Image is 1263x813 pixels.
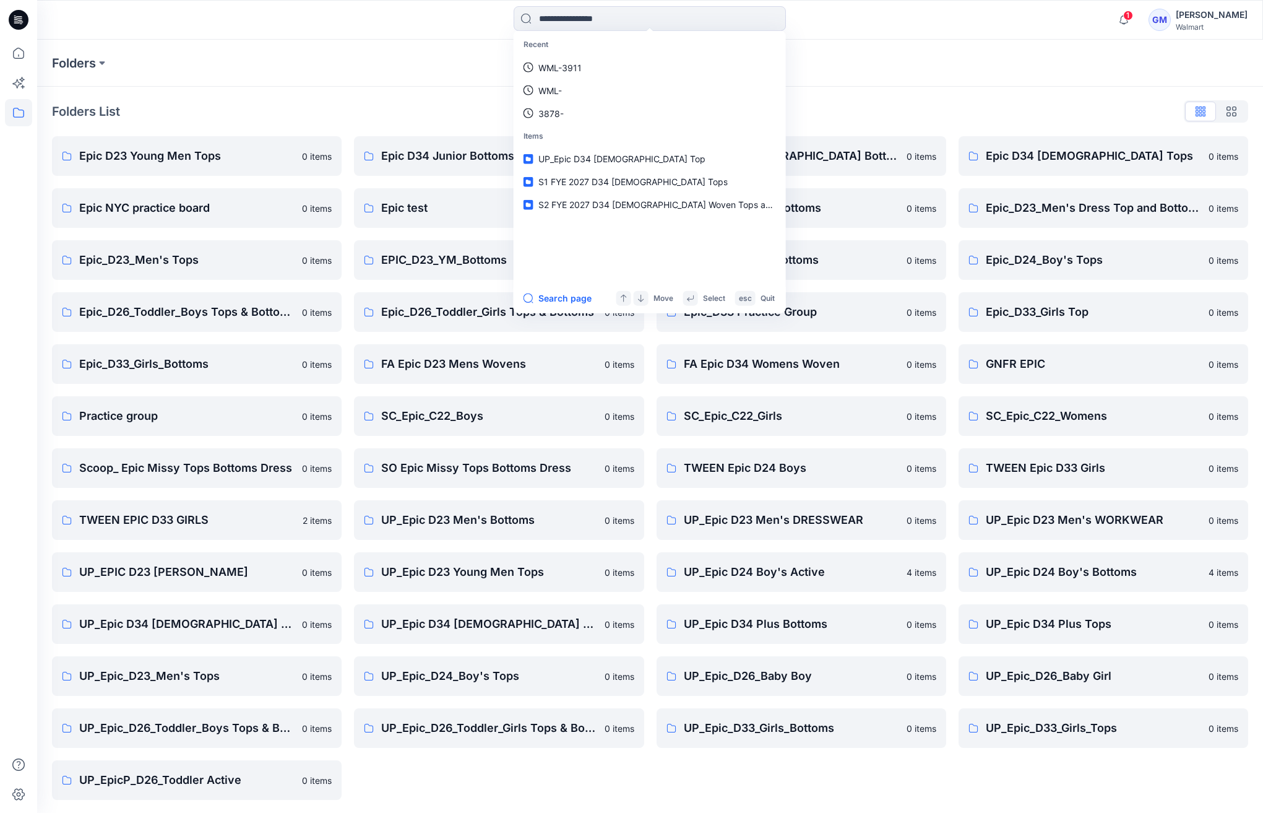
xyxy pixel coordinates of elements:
[684,303,899,321] p: Epic_D33 Practice Group
[907,722,936,735] p: 0 items
[959,292,1248,332] a: Epic_D33_Girls Top0 items
[657,292,946,332] a: Epic_D33 Practice Group0 items
[79,772,295,789] p: UP_EpicP_D26_Toddler Active
[1209,358,1238,371] p: 0 items
[302,462,332,475] p: 0 items
[381,199,602,217] p: Epic test
[302,774,332,787] p: 0 items
[1209,462,1238,475] p: 0 items
[79,459,295,477] p: Scoop_ Epic Missy Tops Bottoms Dress
[657,396,946,436] a: SC_Epic_C22_Girls0 items
[959,136,1248,176] a: Epic D34 [DEMOGRAPHIC_DATA] Tops0 items
[605,514,634,527] p: 0 items
[907,618,936,631] p: 0 items
[959,344,1248,384] a: GNFR EPIC0 items
[907,254,936,267] p: 0 items
[79,199,295,217] p: Epic NYC practice board
[684,251,899,269] p: Epic_D24_Boy's Bottoms
[516,33,783,56] p: Recent
[354,292,644,332] a: Epic_D26_Toddler_Girls Tops & Bottoms0 items
[657,656,946,696] a: UP_Epic_D26_Baby Boy0 items
[907,306,936,319] p: 0 items
[986,667,1201,685] p: UP_Epic_D26_Baby Girl
[907,358,936,371] p: 0 items
[52,396,342,436] a: Practice group0 items
[1209,202,1238,215] p: 0 items
[1209,254,1238,267] p: 0 items
[516,124,783,147] p: Items
[1209,306,1238,319] p: 0 items
[907,514,936,527] p: 0 items
[657,188,946,228] a: Epic_D23_Men's Bottoms0 items
[52,760,342,800] a: UP_EpicP_D26_Toddler Active0 items
[959,240,1248,280] a: Epic_D24_Boy's Tops0 items
[79,355,295,373] p: Epic_D33_Girls_Bottoms
[986,303,1201,321] p: Epic_D33_Girls Top
[684,459,899,477] p: TWEEN Epic D24 Boys
[986,459,1201,477] p: TWEEN Epic D33 Girls
[354,604,644,644] a: UP_Epic D34 [DEMOGRAPHIC_DATA] Top0 items
[302,254,332,267] p: 0 items
[986,563,1201,581] p: UP_Epic D24 Boy's Bottoms
[605,618,634,631] p: 0 items
[302,358,332,371] p: 0 items
[354,448,644,488] a: SO Epic Missy Tops Bottoms Dress0 items
[381,459,597,477] p: SO Epic Missy Tops Bottoms Dress
[605,670,634,683] p: 0 items
[381,407,597,425] p: SC_Epic_C22_Boys
[52,604,342,644] a: UP_Epic D34 [DEMOGRAPHIC_DATA] Bottoms0 items
[79,563,295,581] p: UP_EPIC D23 [PERSON_NAME]
[959,396,1248,436] a: SC_Epic_C22_Womens0 items
[986,720,1201,737] p: UP_Epic_D33_Girls_Tops
[1176,7,1248,22] div: [PERSON_NAME]
[907,410,936,423] p: 0 items
[538,199,811,210] span: S2 FYE 2027 D34 [DEMOGRAPHIC_DATA] Woven Tops and Jackets
[381,251,597,269] p: EPIC_D23_YM_Bottoms
[381,147,597,165] p: Epic D34 Junior Bottoms
[986,147,1201,165] p: Epic D34 [DEMOGRAPHIC_DATA] Tops
[605,462,634,475] p: 0 items
[986,511,1201,529] p: UP_Epic D23 Men's WORKWEAR
[907,150,936,163] p: 0 items
[1209,670,1238,683] p: 0 items
[761,292,775,305] p: Quit
[986,251,1201,269] p: Epic_D24_Boy's Tops
[538,176,728,187] span: S1 FYE 2027 D34 [DEMOGRAPHIC_DATA] Tops
[79,251,295,269] p: Epic_D23_Men's Tops
[538,61,582,74] p: WML-3911
[516,56,783,79] a: WML-3911
[516,193,783,216] a: S2 FYE 2027 D34 [DEMOGRAPHIC_DATA] Woven Tops and Jackets
[605,566,634,579] p: 0 items
[302,150,332,163] p: 0 items
[1209,150,1238,163] p: 0 items
[907,202,936,215] p: 0 items
[657,604,946,644] a: UP_Epic D34 Plus Bottoms0 items
[302,722,332,735] p: 0 items
[959,188,1248,228] a: Epic_D23_Men's Dress Top and Bottoms0 items
[381,667,597,685] p: UP_Epic_D24_Boy's Tops
[1176,22,1248,32] div: Walmart
[381,563,597,581] p: UP_Epic D23 Young Men Tops
[605,722,634,735] p: 0 items
[739,292,752,305] p: esc
[1209,566,1238,579] p: 4 items
[684,563,899,581] p: UP_Epic D24 Boy's Active
[605,410,634,423] p: 0 items
[657,240,946,280] a: Epic_D24_Boy's Bottoms0 items
[538,154,705,164] span: UP_Epic D34 [DEMOGRAPHIC_DATA] Top
[1209,514,1238,527] p: 0 items
[657,552,946,592] a: UP_Epic D24 Boy's Active4 items
[516,147,783,170] a: UP_Epic D34 [DEMOGRAPHIC_DATA] Top
[657,708,946,748] a: UP_Epic_D33_Girls_Bottoms0 items
[538,107,564,120] p: 3878-
[684,667,899,685] p: UP_Epic_D26_Baby Boy
[986,407,1201,425] p: SC_Epic_C22_Womens
[52,500,342,540] a: TWEEN EPIC D33 GIRLS2 items
[1149,9,1171,31] div: GM
[959,656,1248,696] a: UP_Epic_D26_Baby Girl0 items
[52,54,96,72] a: Folders
[354,396,644,436] a: SC_Epic_C22_Boys0 items
[986,615,1201,633] p: UP_Epic D34 Plus Tops
[959,708,1248,748] a: UP_Epic_D33_Girls_Tops0 items
[302,670,332,683] p: 0 items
